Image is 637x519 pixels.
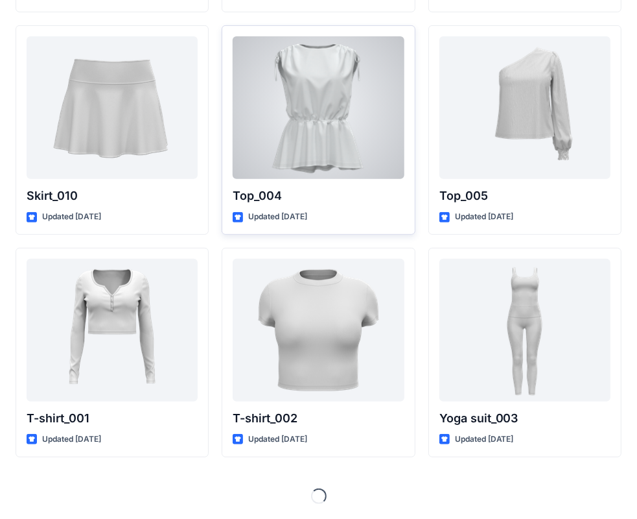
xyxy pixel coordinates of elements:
p: Updated [DATE] [42,433,101,446]
p: Yoga suit_003 [439,409,610,428]
p: Top_005 [439,187,610,205]
p: Skirt_010 [27,187,198,205]
p: Updated [DATE] [455,210,514,224]
a: Skirt_010 [27,36,198,179]
p: Updated [DATE] [455,433,514,446]
p: Updated [DATE] [248,210,307,224]
a: Top_004 [233,36,404,179]
a: Yoga suit_003 [439,259,610,402]
a: Top_005 [439,36,610,179]
p: T-shirt_001 [27,409,198,428]
p: T-shirt_002 [233,409,404,428]
p: Updated [DATE] [248,433,307,446]
p: Updated [DATE] [42,210,101,224]
a: T-shirt_002 [233,259,404,402]
a: T-shirt_001 [27,259,198,402]
p: Top_004 [233,187,404,205]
